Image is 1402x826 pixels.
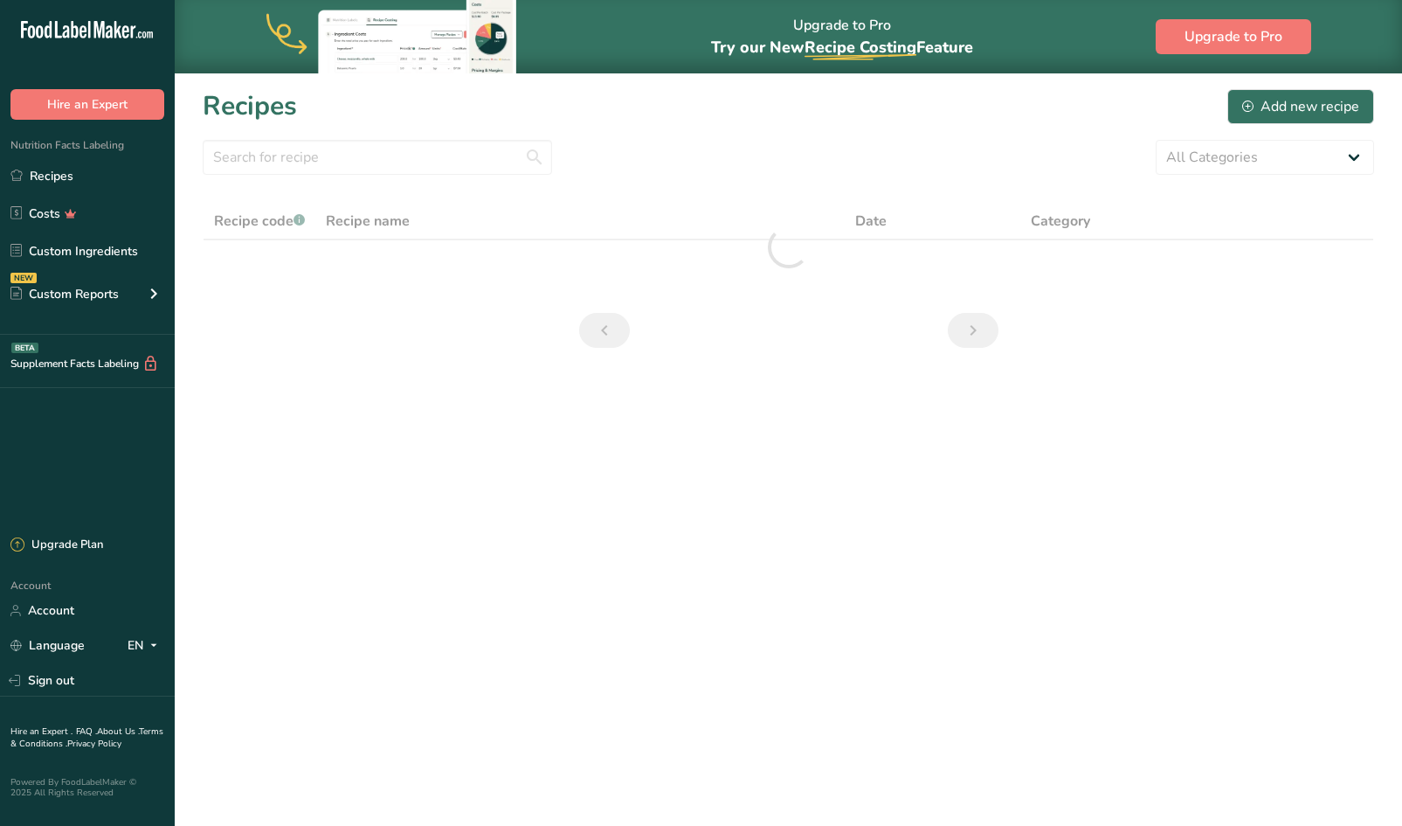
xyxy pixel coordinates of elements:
[97,725,139,738] a: About Us .
[1242,96,1359,117] div: Add new recipe
[203,140,552,175] input: Search for recipe
[711,37,973,58] span: Try our New Feature
[1156,19,1311,54] button: Upgrade to Pro
[1184,26,1282,47] span: Upgrade to Pro
[10,537,103,554] div: Upgrade Plan
[1227,89,1374,124] button: Add new recipe
[128,635,164,656] div: EN
[76,725,97,738] a: FAQ .
[10,285,119,303] div: Custom Reports
[10,630,85,661] a: Language
[203,87,297,126] h1: Recipes
[10,273,37,283] div: NEW
[805,37,916,58] span: Recipe Costing
[10,725,73,738] a: Hire an Expert .
[10,777,164,798] div: Powered By FoodLabelMaker © 2025 All Rights Reserved
[10,89,164,120] button: Hire an Expert
[711,1,973,73] div: Upgrade to Pro
[67,738,121,750] a: Privacy Policy
[10,725,163,750] a: Terms & Conditions .
[948,313,998,348] a: Next page
[579,313,630,348] a: Previous page
[11,343,38,353] div: BETA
